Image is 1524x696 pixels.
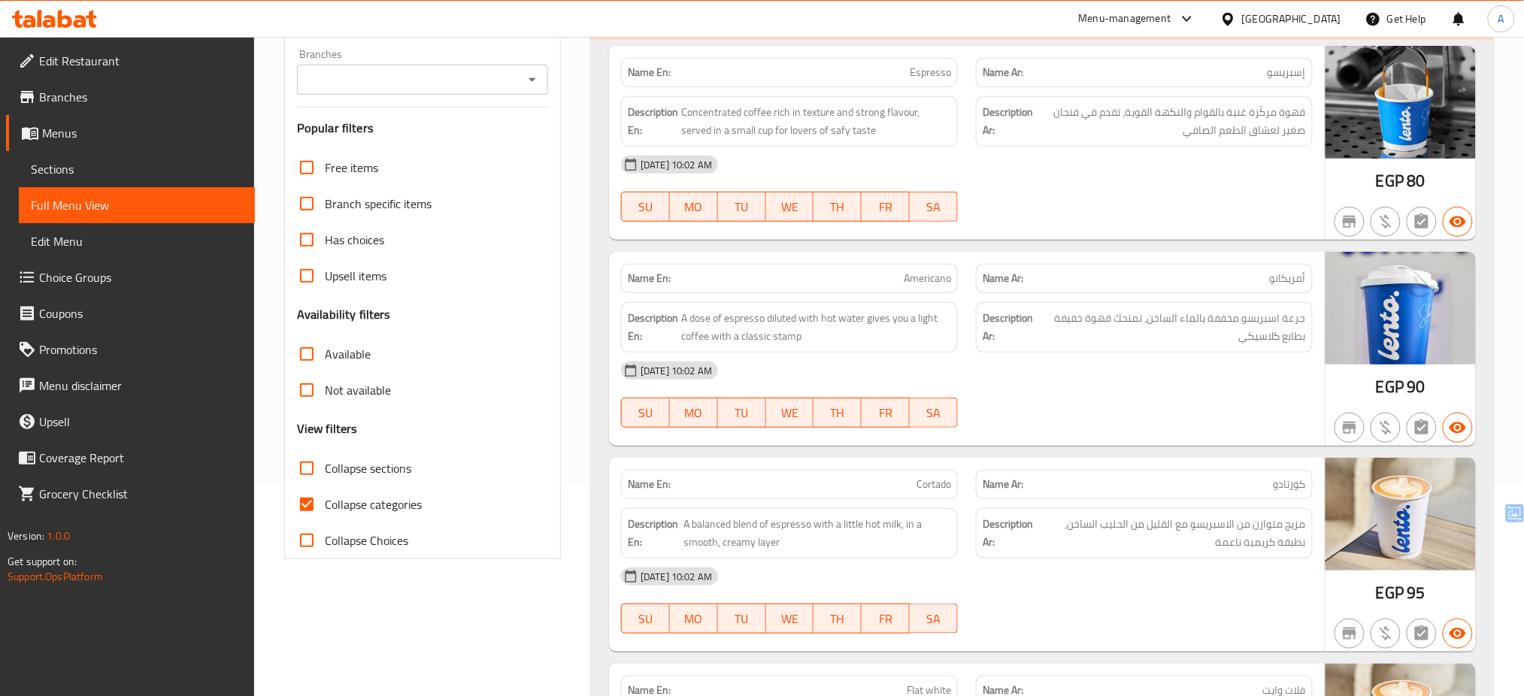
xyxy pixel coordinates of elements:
span: Upsell items [325,267,386,285]
span: Promotions [39,340,243,359]
a: Upsell [6,404,255,440]
strong: Description En: [628,103,678,140]
span: TU [724,402,760,424]
span: إسبريسو [1268,65,1306,80]
span: Has choices [325,231,384,249]
span: Get support on: [8,552,77,571]
span: TH [820,196,856,218]
span: SA [916,608,952,630]
span: TU [724,608,760,630]
span: Americano [904,271,951,286]
a: Full Menu View [19,187,255,223]
span: Full Menu View [31,196,243,214]
h3: Availability filters [297,306,391,323]
button: Purchased item [1371,619,1401,649]
strong: Description En: [628,309,678,346]
span: SU [628,608,664,630]
span: A dose of espresso diluted with hot water gives you a light coffee with a classic stamp [681,309,951,346]
span: 95 [1407,578,1426,607]
span: Edit Restaurant [39,52,243,70]
a: Menu disclaimer [6,368,255,404]
button: Not branch specific item [1335,619,1365,649]
span: كورتادو [1274,477,1306,492]
button: Not has choices [1407,207,1437,237]
h3: Popular filters [297,120,548,137]
button: MO [670,398,718,428]
a: Coupons [6,295,255,331]
span: SA [916,196,952,218]
span: Edit Menu [31,232,243,250]
a: Edit Menu [19,223,255,259]
button: Not has choices [1407,413,1437,443]
button: TU [718,398,766,428]
button: Purchased item [1371,207,1401,237]
span: TH [820,402,856,424]
span: Collapse Choices [325,531,408,549]
span: FR [868,402,904,424]
button: FR [862,192,910,222]
strong: Description En: [628,515,681,552]
span: FR [868,196,904,218]
span: Sections [31,160,243,178]
button: SA [910,604,958,634]
span: SU [628,402,664,424]
a: Support.OpsPlatform [8,567,103,586]
button: SA [910,192,958,222]
span: [DATE] 10:02 AM [635,158,718,172]
div: [GEOGRAPHIC_DATA] [1242,11,1341,27]
button: WE [766,604,814,634]
button: TH [814,604,862,634]
button: SU [621,398,670,428]
span: TH [820,608,856,630]
button: TH [814,398,862,428]
span: MO [676,402,712,424]
span: Cortado [917,477,951,492]
strong: Name Ar: [983,65,1023,80]
strong: Name En: [628,271,671,286]
span: جرعة اسبريسو مخففة بالماء الساخن، تمنحك قهوة خفيفة بطابع كلاسيكي [1040,309,1306,346]
a: Choice Groups [6,259,255,295]
span: Collapse categories [325,495,422,513]
span: Coverage Report [39,449,243,467]
button: FR [862,604,910,634]
span: [DATE] 10:02 AM [635,570,718,584]
button: SU [621,192,670,222]
button: FR [862,398,910,428]
span: Collapse sections [325,459,411,477]
strong: Description Ar: [983,515,1035,552]
button: Not branch specific item [1335,207,1365,237]
span: قهوة مركّزة غنية بالقوام والنكهة القوية، تقدم في فنجان صغير لعشاق الطعم الصافي [1036,103,1306,140]
span: [DATE] 10:02 AM [635,364,718,378]
button: WE [766,398,814,428]
span: MO [676,608,712,630]
strong: Description Ar: [983,309,1037,346]
a: Sections [19,151,255,187]
button: Not has choices [1407,619,1437,649]
span: Concentrated coffee rich in texture and strong flavour, served in a small cup for lovers of safy ... [681,103,951,140]
a: Edit Restaurant [6,43,255,79]
span: A balanced blend of espresso with a little hot milk, in a smooth, creamy layer [684,515,951,552]
img: cortado638919901243120123.jpg [1326,458,1476,570]
strong: Name En: [628,477,671,492]
button: TU [718,192,766,222]
span: Espresso [910,65,951,80]
h3: View filters [297,420,358,437]
a: Branches [6,79,255,115]
button: Not branch specific item [1335,413,1365,443]
a: Coverage Report [6,440,255,476]
span: Menus [42,124,243,142]
strong: Name En: [628,65,671,80]
span: Free items [325,159,378,177]
span: EGP [1376,166,1404,195]
button: WE [766,192,814,222]
a: Promotions [6,331,255,368]
span: FR [868,608,904,630]
span: WE [772,608,808,630]
span: SA [916,402,952,424]
span: EGP [1376,578,1404,607]
button: Available [1443,413,1473,443]
span: Version: [8,526,44,546]
span: WE [772,196,808,218]
button: TU [718,604,766,634]
span: 90 [1407,372,1426,401]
